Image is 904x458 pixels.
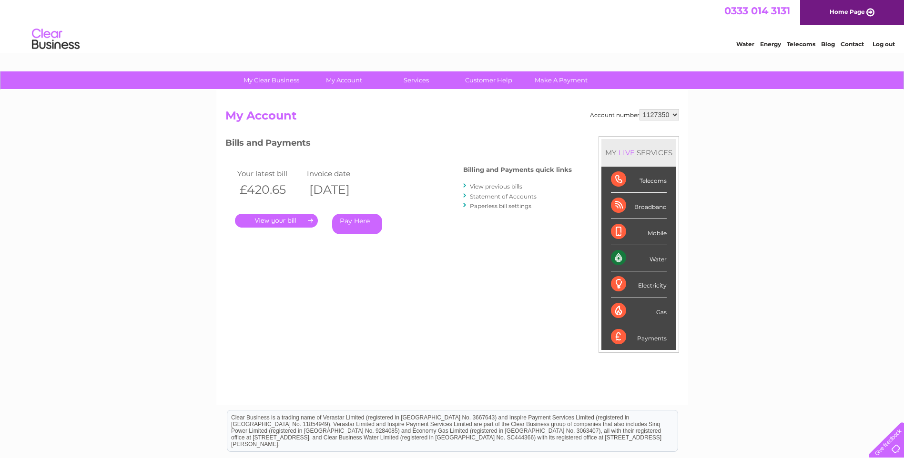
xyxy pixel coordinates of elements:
[470,193,537,200] a: Statement of Accounts
[821,40,835,48] a: Blog
[611,271,667,298] div: Electricity
[377,71,456,89] a: Services
[611,219,667,245] div: Mobile
[873,40,895,48] a: Log out
[522,71,600,89] a: Make A Payment
[227,5,678,46] div: Clear Business is a trading name of Verastar Limited (registered in [GEOGRAPHIC_DATA] No. 3667643...
[225,136,572,153] h3: Bills and Payments
[449,71,528,89] a: Customer Help
[235,214,318,228] a: .
[760,40,781,48] a: Energy
[787,40,815,48] a: Telecoms
[463,166,572,173] h4: Billing and Payments quick links
[305,71,383,89] a: My Account
[611,193,667,219] div: Broadband
[617,148,637,157] div: LIVE
[736,40,754,48] a: Water
[31,25,80,54] img: logo.png
[611,298,667,324] div: Gas
[590,109,679,120] div: Account number
[601,139,676,166] div: MY SERVICES
[232,71,311,89] a: My Clear Business
[611,167,667,193] div: Telecoms
[841,40,864,48] a: Contact
[724,5,790,17] a: 0333 014 3131
[470,183,522,190] a: View previous bills
[470,202,531,209] a: Paperless bill settings
[235,167,305,180] td: Your latest bill
[235,180,305,199] th: £420.65
[305,167,374,180] td: Invoice date
[225,109,679,127] h2: My Account
[305,180,374,199] th: [DATE]
[611,245,667,271] div: Water
[611,324,667,350] div: Payments
[332,214,382,234] a: Pay Here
